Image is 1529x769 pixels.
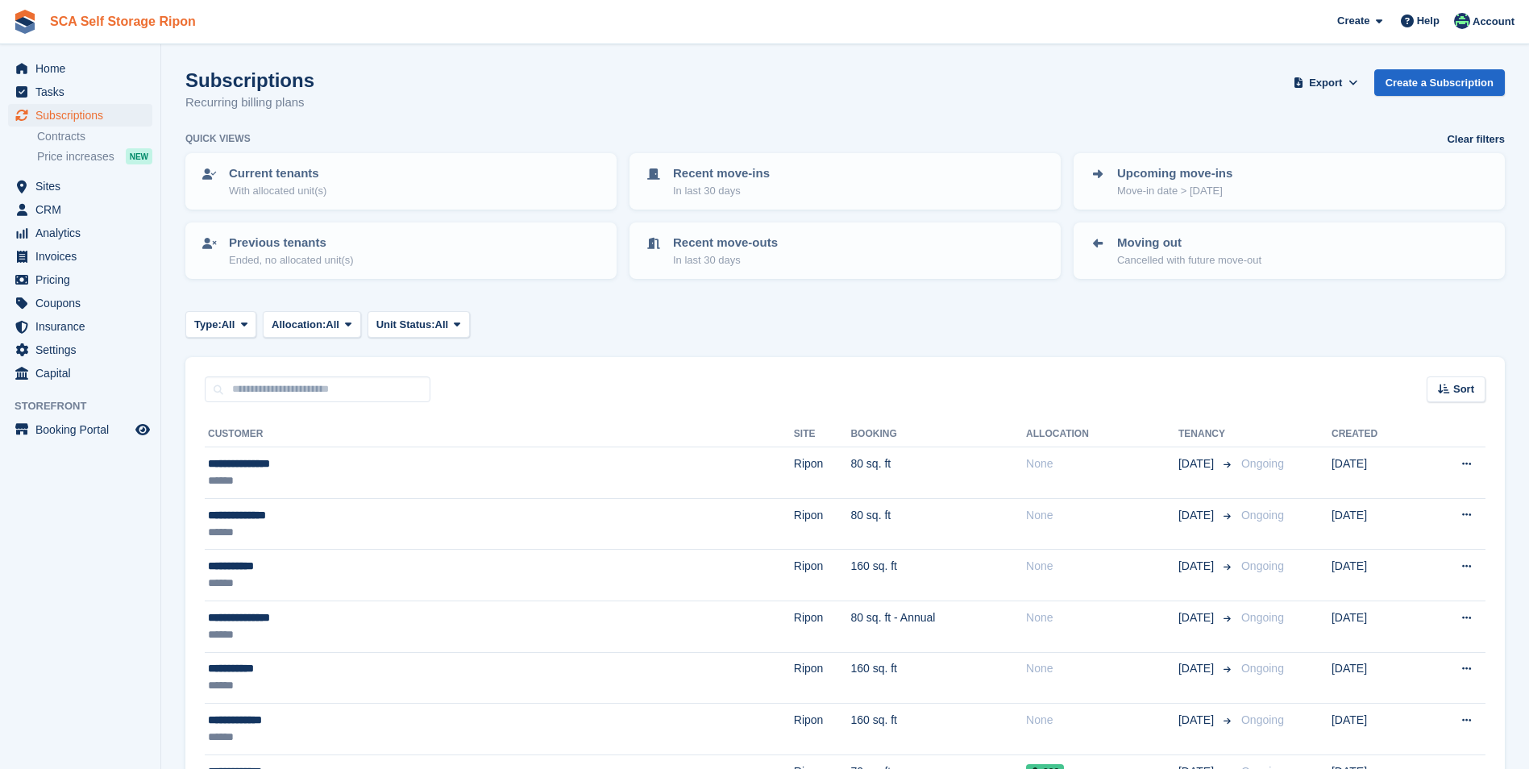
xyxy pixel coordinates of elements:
[35,222,132,244] span: Analytics
[35,292,132,314] span: Coupons
[8,315,152,338] a: menu
[1026,507,1178,524] div: None
[1374,69,1505,96] a: Create a Subscription
[1026,558,1178,575] div: None
[1241,713,1284,726] span: Ongoing
[8,418,152,441] a: menu
[794,498,851,550] td: Ripon
[1309,75,1342,91] span: Export
[1075,224,1503,277] a: Moving out Cancelled with future move-out
[35,268,132,291] span: Pricing
[850,447,1026,499] td: 80 sq. ft
[850,652,1026,704] td: 160 sq. ft
[1417,13,1440,29] span: Help
[263,311,361,338] button: Allocation: All
[1117,234,1261,252] p: Moving out
[368,311,470,338] button: Unit Status: All
[35,57,132,80] span: Home
[229,183,326,199] p: With allocated unit(s)
[850,601,1026,652] td: 80 sq. ft - Annual
[37,149,114,164] span: Price increases
[229,234,354,252] p: Previous tenants
[35,315,132,338] span: Insurance
[673,234,778,252] p: Recent move-outs
[673,164,770,183] p: Recent move-ins
[1473,14,1514,30] span: Account
[1178,507,1217,524] span: [DATE]
[850,498,1026,550] td: 80 sq. ft
[185,94,314,112] p: Recurring billing plans
[37,129,152,144] a: Contracts
[133,420,152,439] a: Preview store
[8,292,152,314] a: menu
[1026,609,1178,626] div: None
[1026,712,1178,729] div: None
[1178,712,1217,729] span: [DATE]
[35,175,132,197] span: Sites
[187,155,615,208] a: Current tenants With allocated unit(s)
[35,198,132,221] span: CRM
[44,8,202,35] a: SCA Self Storage Ripon
[35,362,132,384] span: Capital
[229,164,326,183] p: Current tenants
[8,81,152,103] a: menu
[185,311,256,338] button: Type: All
[185,69,314,91] h1: Subscriptions
[187,224,615,277] a: Previous tenants Ended, no allocated unit(s)
[1178,422,1235,447] th: Tenancy
[35,81,132,103] span: Tasks
[1178,558,1217,575] span: [DATE]
[1454,13,1470,29] img: Thomas Webb
[1241,559,1284,572] span: Ongoing
[673,252,778,268] p: In last 30 days
[794,601,851,652] td: Ripon
[8,362,152,384] a: menu
[35,339,132,361] span: Settings
[35,418,132,441] span: Booking Portal
[794,652,851,704] td: Ripon
[794,422,851,447] th: Site
[1026,660,1178,677] div: None
[850,704,1026,755] td: 160 sq. ft
[1241,509,1284,522] span: Ongoing
[126,148,152,164] div: NEW
[8,268,152,291] a: menu
[850,550,1026,601] td: 160 sq. ft
[1332,550,1420,601] td: [DATE]
[1241,611,1284,624] span: Ongoing
[37,148,152,165] a: Price increases NEW
[8,104,152,127] a: menu
[1117,252,1261,268] p: Cancelled with future move-out
[1453,381,1474,397] span: Sort
[1447,131,1505,148] a: Clear filters
[1332,422,1420,447] th: Created
[194,317,222,333] span: Type:
[35,104,132,127] span: Subscriptions
[1337,13,1369,29] span: Create
[794,447,851,499] td: Ripon
[1332,601,1420,652] td: [DATE]
[8,339,152,361] a: menu
[1332,652,1420,704] td: [DATE]
[794,704,851,755] td: Ripon
[185,131,251,146] h6: Quick views
[272,317,326,333] span: Allocation:
[13,10,37,34] img: stora-icon-8386f47178a22dfd0bd8f6a31ec36ba5ce8667c1dd55bd0f319d3a0aa187defe.svg
[435,317,449,333] span: All
[1026,455,1178,472] div: None
[1178,455,1217,472] span: [DATE]
[1332,447,1420,499] td: [DATE]
[15,398,160,414] span: Storefront
[631,155,1059,208] a: Recent move-ins In last 30 days
[673,183,770,199] p: In last 30 days
[1241,662,1284,675] span: Ongoing
[1178,609,1217,626] span: [DATE]
[1332,704,1420,755] td: [DATE]
[8,245,152,268] a: menu
[8,175,152,197] a: menu
[326,317,339,333] span: All
[1075,155,1503,208] a: Upcoming move-ins Move-in date > [DATE]
[8,222,152,244] a: menu
[1117,183,1232,199] p: Move-in date > [DATE]
[850,422,1026,447] th: Booking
